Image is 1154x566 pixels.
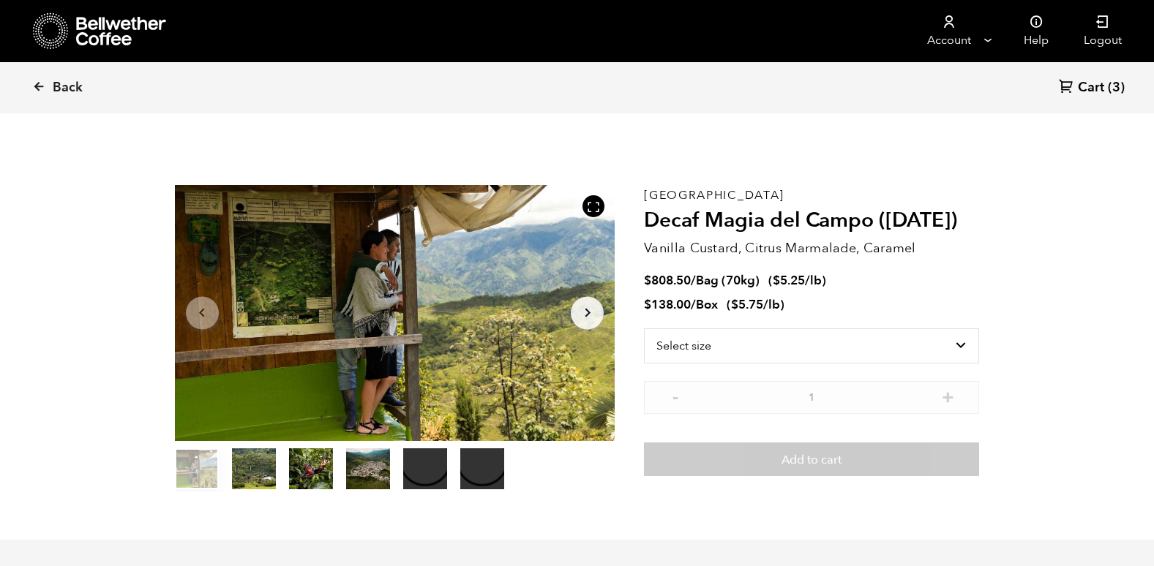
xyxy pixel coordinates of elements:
h2: Decaf Magia del Campo ([DATE]) [644,208,979,233]
span: $ [731,296,738,313]
p: Vanilla Custard, Citrus Marmalade, Caramel [644,238,979,258]
button: + [939,388,957,403]
span: Box [696,296,718,313]
video: Your browser does not support the video tag. [403,448,447,489]
span: / [691,272,696,289]
span: / [691,296,696,313]
span: /lb [805,272,822,289]
span: $ [644,272,651,289]
button: Add to cart [644,442,979,476]
span: Cart [1078,79,1104,97]
span: /lb [763,296,780,313]
video: Your browser does not support the video tag. [460,448,504,489]
bdi: 808.50 [644,272,691,289]
a: Cart (3) [1059,78,1125,98]
bdi: 5.75 [731,296,763,313]
span: ( ) [727,296,784,313]
span: ( ) [768,272,826,289]
span: $ [773,272,780,289]
bdi: 138.00 [644,296,691,313]
span: (3) [1108,79,1125,97]
span: Bag (70kg) [696,272,760,289]
bdi: 5.25 [773,272,805,289]
button: - [666,388,684,403]
span: Back [53,79,83,97]
span: $ [644,296,651,313]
